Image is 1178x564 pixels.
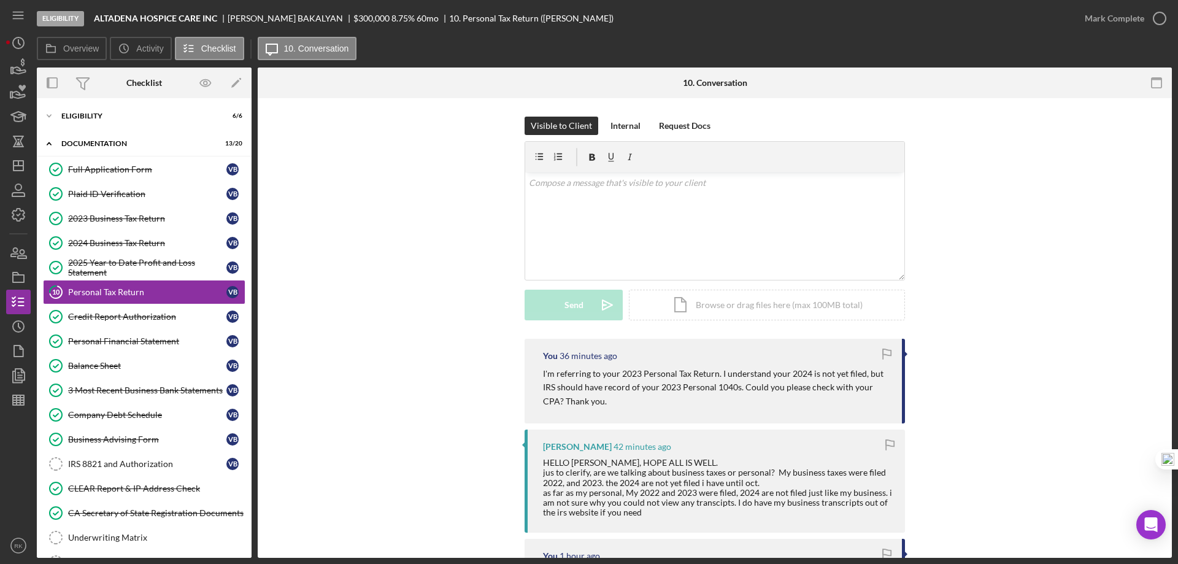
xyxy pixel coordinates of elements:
button: Internal [604,117,647,135]
div: 2025 Year to Date Profit and Loss Statement [68,258,226,277]
button: Send [525,290,623,320]
div: V B [226,261,239,274]
button: Visible to Client [525,117,598,135]
button: Request Docs [653,117,717,135]
span: $300,000 [353,13,390,23]
div: IRS 8821 and Authorization [68,459,226,469]
time: 2025-09-23 21:29 [560,551,600,561]
div: CLEAR Report & IP Address Check [68,484,245,493]
time: 2025-09-23 21:56 [614,442,671,452]
a: 2024 Business Tax ReturnVB [43,231,245,255]
button: 10. Conversation [258,37,357,60]
a: Balance SheetVB [43,353,245,378]
div: V B [226,311,239,323]
div: 13 / 20 [220,140,242,147]
div: CA Secretary of State Registration Documents [68,508,245,518]
a: 10Personal Tax ReturnVB [43,280,245,304]
a: 2025 Year to Date Profit and Loss StatementVB [43,255,245,280]
tspan: 10 [52,288,60,296]
div: 2024 Business Tax Return [68,238,226,248]
div: V B [226,286,239,298]
time: 2025-09-23 22:01 [560,351,617,361]
label: Overview [63,44,99,53]
div: 10. Conversation [683,78,747,88]
a: 2023 Business Tax ReturnVB [43,206,245,231]
div: V B [226,409,239,421]
div: Send [564,290,583,320]
div: 3 Most Recent Business Bank Statements [68,385,226,395]
div: Balance Sheet [68,361,226,371]
b: ALTADENA HOSPICE CARE INC [94,14,217,23]
button: Checklist [175,37,244,60]
div: Plaid ID Verification [68,189,226,199]
a: 3 Most Recent Business Bank StatementsVB [43,378,245,403]
text: RK [14,543,23,549]
p: I'm referring to your 2023 Personal Tax Return. I understand your 2024 is not yet filed, but IRS ... [543,367,890,408]
div: [PERSON_NAME] BAKALYAN [228,14,353,23]
a: CA Secretary of State Registration Documents [43,501,245,525]
div: V B [226,188,239,200]
a: CLEAR Report & IP Address Check [43,476,245,501]
img: one_i.png [1161,453,1174,466]
div: [PERSON_NAME] [543,442,612,452]
div: Checklist [126,78,162,88]
a: Underwriting Matrix [43,525,245,550]
div: 2023 Business Tax Return [68,214,226,223]
div: 6 / 6 [220,112,242,120]
div: HELLO [PERSON_NAME], HOPE ALL IS WELL. jus to clerify, are we talking about business taxes or per... [543,458,893,517]
div: V B [226,458,239,470]
div: Personal Tax Return [68,287,226,297]
button: Activity [110,37,171,60]
a: Full Application FormVB [43,157,245,182]
div: Visible to Client [531,117,592,135]
div: Eligibility [61,112,212,120]
div: Request Docs [659,117,710,135]
a: IRS 8821 and AuthorizationVB [43,452,245,476]
div: 60 mo [417,14,439,23]
div: V B [226,163,239,176]
div: Personal Financial Statement [68,336,226,346]
button: Overview [37,37,107,60]
a: Business Advising FormVB [43,427,245,452]
div: V B [226,384,239,396]
div: Open Intercom Messenger [1136,510,1166,539]
a: Personal Financial StatementVB [43,329,245,353]
div: V B [226,212,239,225]
div: V B [226,433,239,446]
div: Mark Complete [1085,6,1144,31]
div: Company Debt Schedule [68,410,226,420]
div: 10. Personal Tax Return ([PERSON_NAME]) [449,14,614,23]
div: Underwriting Matrix [68,533,245,543]
div: V B [226,237,239,249]
button: Mark Complete [1072,6,1172,31]
label: 10. Conversation [284,44,349,53]
div: You [543,551,558,561]
div: 8.75 % [391,14,415,23]
button: RK [6,533,31,558]
a: Plaid ID VerificationVB [43,182,245,206]
a: Company Debt ScheduleVB [43,403,245,427]
div: Business Advising Form [68,435,226,444]
div: Credit Report Authorization [68,312,226,322]
label: Checklist [201,44,236,53]
div: V B [226,360,239,372]
a: Credit Report AuthorizationVB [43,304,245,329]
label: Activity [136,44,163,53]
div: Internal [610,117,641,135]
div: Full Application Form [68,164,226,174]
div: You [543,351,558,361]
div: Documentation [61,140,212,147]
div: Eligibility [37,11,84,26]
div: V B [226,335,239,347]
